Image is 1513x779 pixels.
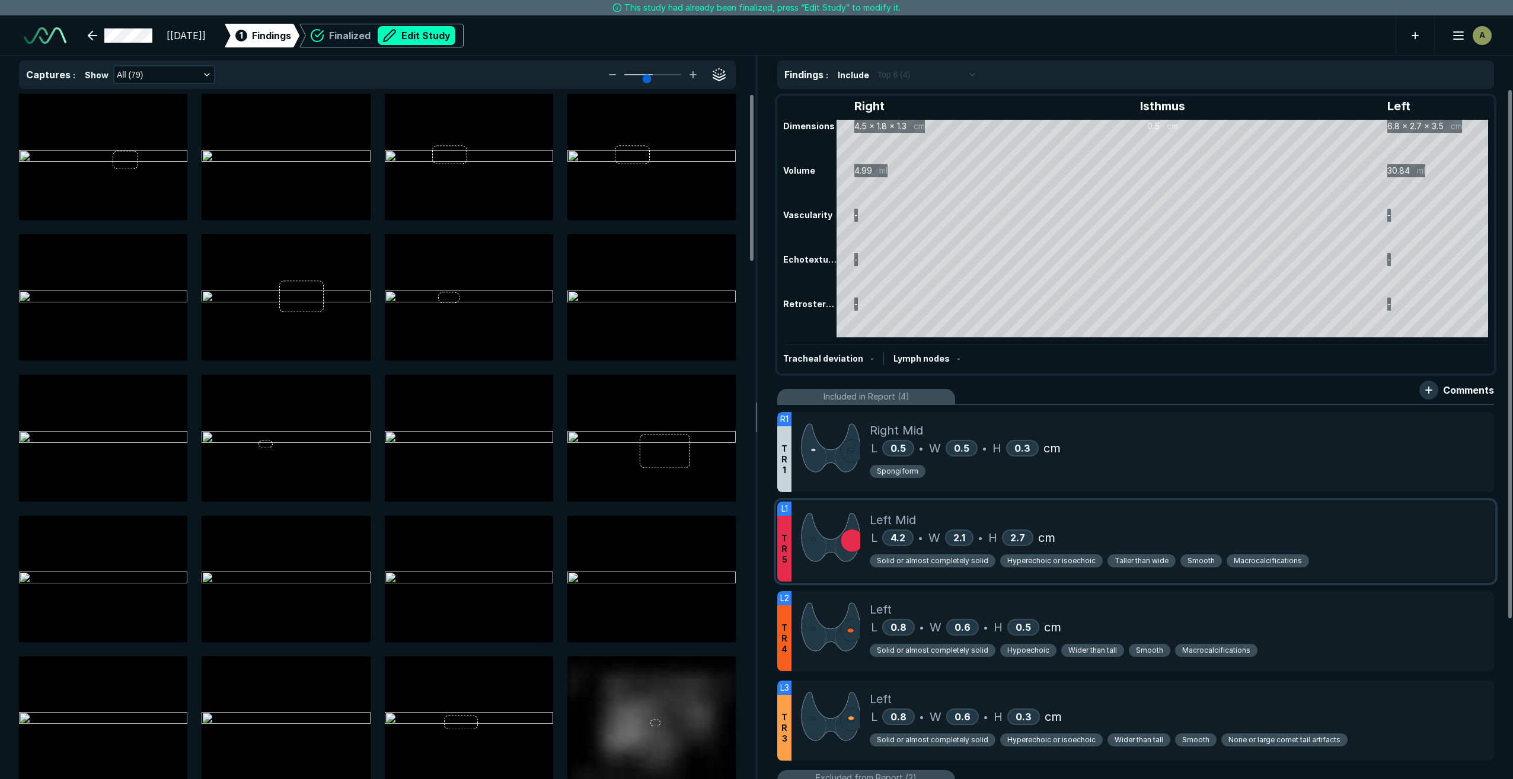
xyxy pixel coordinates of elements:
button: Edit Study [378,26,455,45]
span: 0.8 [890,711,906,723]
span: 0.5 [954,442,969,454]
span: 0.6 [955,621,971,633]
img: ff22aa1a-660c-4d13-ac4e-7a8810d9a9fd [19,150,187,164]
span: [[DATE]] [167,28,206,43]
img: 1cfb4bef-30ca-4714-a7b1-c6643c4262a1 [385,572,553,586]
img: See-Mode Logo [24,27,66,44]
span: Smooth [1182,735,1209,745]
span: Spongiform [877,466,918,477]
span: Findings [252,28,291,43]
span: • [982,441,987,455]
img: 3f7670df-a8e7-41a4-b54a-a6c6fb39c58b [202,712,370,726]
span: cm [1045,708,1062,726]
img: bad2703d-182c-48ba-9132-bec89190cecd [19,290,187,305]
button: avatar-name [1444,24,1494,47]
img: 9cdbfc5c-8a62-4eac-aabd-f1dc15492660 [567,572,736,586]
span: Smooth [1136,645,1163,656]
span: Included in Report (4) [823,390,909,403]
span: - [870,353,874,363]
span: 4.2 [890,532,905,544]
img: b0d35ccf-06e9-41de-9b3b-f449ed70d0cb [202,150,370,164]
span: Taller than wide [1115,555,1169,566]
span: cm [1038,529,1055,547]
span: None or large comet tail artifacts [1228,735,1340,745]
span: • [978,531,982,545]
img: 549658b4-6490-4829-b36c-8380a28e2d06 [385,712,553,726]
img: 44151844-4fb8-4c4d-b512-233df5f1b511 [567,431,736,445]
span: L [871,618,877,636]
span: - [957,353,960,363]
span: Top 6 (4) [877,68,910,81]
span: • [920,710,924,724]
span: R1 [780,413,789,426]
span: W [930,708,941,726]
span: : [73,70,75,80]
span: Tracheal deviation [783,353,863,363]
span: 0.3 [1014,442,1030,454]
span: 0.5 [890,442,906,454]
div: R1TR1Right MidL0.5•W0.5•H0.3cmSpongiform [777,412,1494,492]
span: Left [870,601,892,618]
div: FinalizedEdit Study [299,24,464,47]
img: 7226230d-e270-4709-b893-bd3a583b752d [202,431,370,445]
a: See-Mode Logo [19,23,71,49]
div: L1TR5Left MidL4.2•W2.1•H2.7cmSolid or almost completely solidHyperechoic or isoechoicTaller than ... [777,502,1494,582]
span: Left Mid [870,511,916,529]
span: 0.6 [955,711,971,723]
span: Solid or almost completely solid [877,645,988,656]
div: Finalized [329,26,455,45]
span: Lymph nodes [893,353,950,363]
span: 0.8 [890,621,906,633]
span: L2 [780,592,789,605]
img: 13c89c69-8fb5-40df-8c98-5d26ed1ac573 [19,712,187,726]
span: 0.3 [1016,711,1032,723]
span: Comments [1443,383,1494,397]
span: Macrocalcifications [1182,645,1250,656]
span: Captures [26,69,71,81]
img: s0uzkAAAABklEQVQDAI8vQfxtIAytAAAAAElFTkSuQmCC [801,511,860,564]
span: Macrocalcifications [1234,555,1302,566]
span: All (79) [117,68,143,81]
span: Hypoechoic [1007,645,1049,656]
img: bf0020db-964a-419e-9995-2379179a879b [385,290,553,305]
span: : [826,70,828,80]
span: L1 [781,502,788,515]
span: 1 [240,29,243,41]
span: W [930,618,941,636]
span: T R 5 [781,533,787,565]
span: H [988,529,997,547]
img: 39c6000d-db07-462f-aadd-4e49df47f5a0 [202,290,370,305]
span: • [918,531,923,545]
span: Solid or almost completely solid [877,735,988,745]
span: 2.1 [953,532,965,544]
img: 68224061-ba39-4eba-a08b-ee970d272ef6 [19,431,187,445]
span: Right Mid [870,422,923,439]
img: 4bfff656-3000-4dd9-b498-331bb1ae1ba1 [567,290,736,305]
span: A [1479,29,1485,41]
span: T R 4 [781,622,787,655]
span: Left [870,690,892,708]
img: 8f923560-670e-46d9-ae06-f61b52777d1b [385,150,553,164]
span: L [871,708,877,726]
img: 3defbbd9-cbc1-44bc-b3ef-7ea0a311ef1b [385,431,553,445]
div: L2TR4LeftL0.8•W0.6•H0.5cmSolid or almost completely solidHypoechoicWider than tallSmoothMacrocalc... [777,591,1494,671]
span: Include [838,69,869,81]
span: cm [1044,618,1061,636]
div: 1Findings [225,24,299,47]
span: Wider than tall [1068,645,1117,656]
span: H [994,618,1003,636]
span: Wider than tall [1115,735,1163,745]
span: • [984,620,988,634]
span: Findings [784,69,823,81]
img: 58d608f8-a050-4ad8-a60b-421ac59a4348 [202,572,370,586]
span: 2.7 [1010,532,1025,544]
span: L3 [780,681,789,694]
span: cm [1043,439,1061,457]
div: avatar-name [1473,26,1492,45]
span: T R 1 [781,443,787,475]
span: This study had already been finalized, press “Edit Study” to modify it. [624,1,901,14]
img: hx7jlwAAAAZJREFUAwCgK7pHOYNJawAAAABJRU5ErkJggg== [801,690,860,743]
span: • [919,441,923,455]
div: L3TR3LeftL0.8•W0.6•H0.3cmSolid or almost completely solidHyperechoic or isoechoicWider than tallS... [777,681,1494,761]
span: Solid or almost completely solid [877,555,988,566]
